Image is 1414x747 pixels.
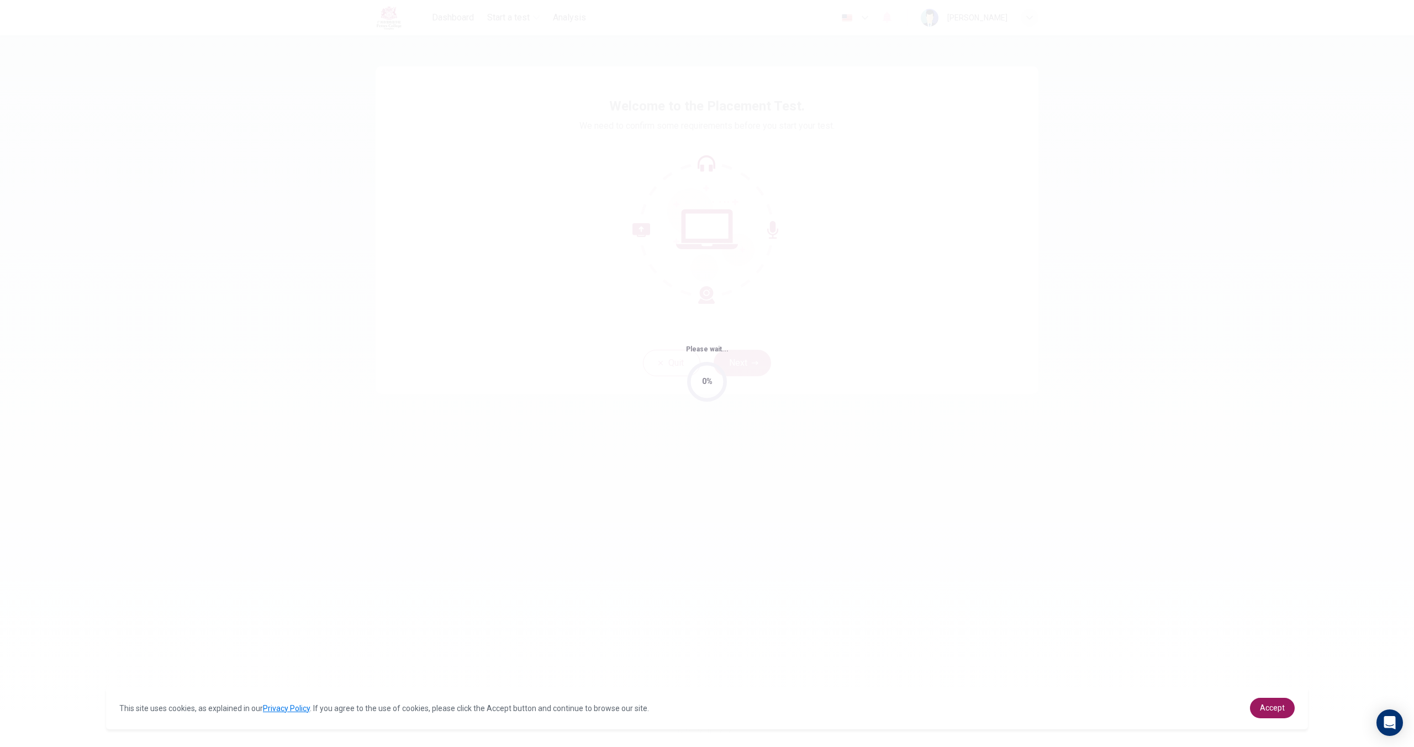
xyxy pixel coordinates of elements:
[263,704,310,713] a: Privacy Policy
[702,375,713,388] div: 0%
[1250,698,1295,718] a: dismiss cookie message
[1260,703,1285,712] span: Accept
[106,687,1308,729] div: cookieconsent
[119,704,649,713] span: This site uses cookies, as explained in our . If you agree to the use of cookies, please click th...
[686,345,729,353] span: Please wait...
[1376,709,1403,736] div: Open Intercom Messenger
